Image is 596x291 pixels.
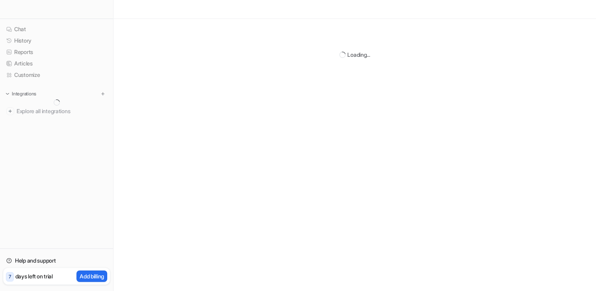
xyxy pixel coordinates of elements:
img: menu_add.svg [100,91,106,97]
button: Integrations [3,90,39,98]
img: explore all integrations [6,107,14,115]
a: Articles [3,58,110,69]
p: Add billing [80,272,104,280]
img: expand menu [5,91,10,97]
div: Loading... [347,50,370,59]
span: Explore all integrations [17,105,107,118]
p: Integrations [12,91,36,97]
p: 7 [9,273,11,280]
a: Explore all integrations [3,106,110,117]
a: Chat [3,24,110,35]
a: History [3,35,110,46]
a: Help and support [3,255,110,266]
a: Reports [3,47,110,58]
p: days left on trial [15,272,53,280]
a: Customize [3,69,110,80]
button: Add billing [76,270,107,282]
